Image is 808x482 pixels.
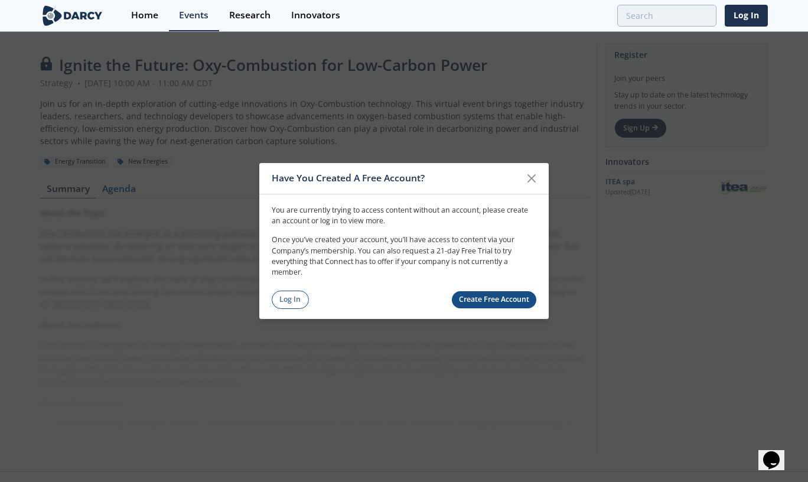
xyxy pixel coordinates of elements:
div: Have You Created A Free Account? [272,167,520,190]
img: logo-wide.svg [40,5,105,26]
div: Home [131,11,158,20]
input: Advanced Search [617,5,716,27]
div: Research [229,11,271,20]
div: Innovators [291,11,340,20]
iframe: chat widget [758,435,796,470]
p: Once you’ve created your account, you’ll have access to content via your Company’s membership. Yo... [272,235,536,278]
a: Create Free Account [452,291,537,308]
p: You are currently trying to access content without an account, please create an account or log in... [272,204,536,226]
a: Log In [272,291,309,309]
a: Log In [725,5,768,27]
div: Events [179,11,208,20]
